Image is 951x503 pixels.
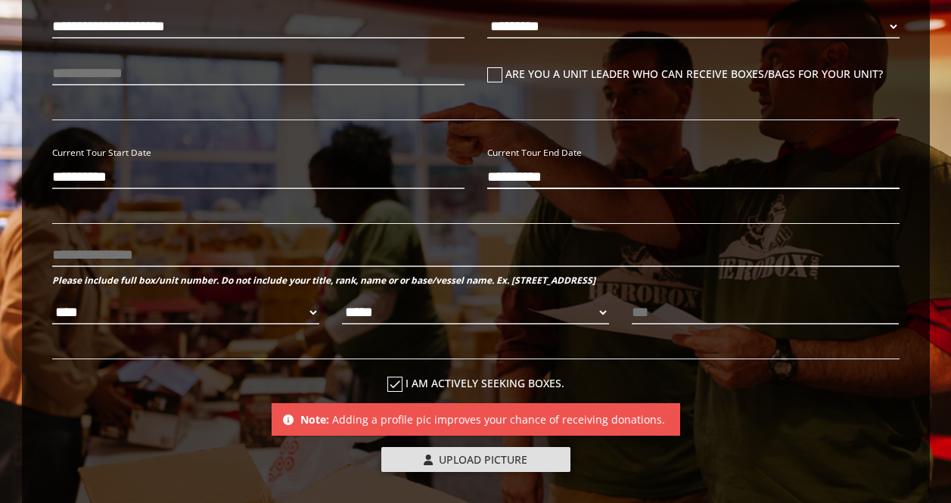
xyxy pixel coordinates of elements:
[52,146,151,158] small: Current Tour Start Date
[487,65,900,82] label: Are you a unit leader who can receive boxes/bags for your unit?
[387,377,402,392] i: check
[52,274,595,287] b: Please include full box/unit number. Do not include your title, rank, name or or base/vessel name...
[52,374,900,392] label: I am actively seeking boxes.
[487,146,582,158] small: Current Tour End Date
[332,412,665,427] span: Adding a profile pic improves your chance of receiving donations.
[300,412,329,427] b: Note:
[439,452,527,467] span: Upload Picture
